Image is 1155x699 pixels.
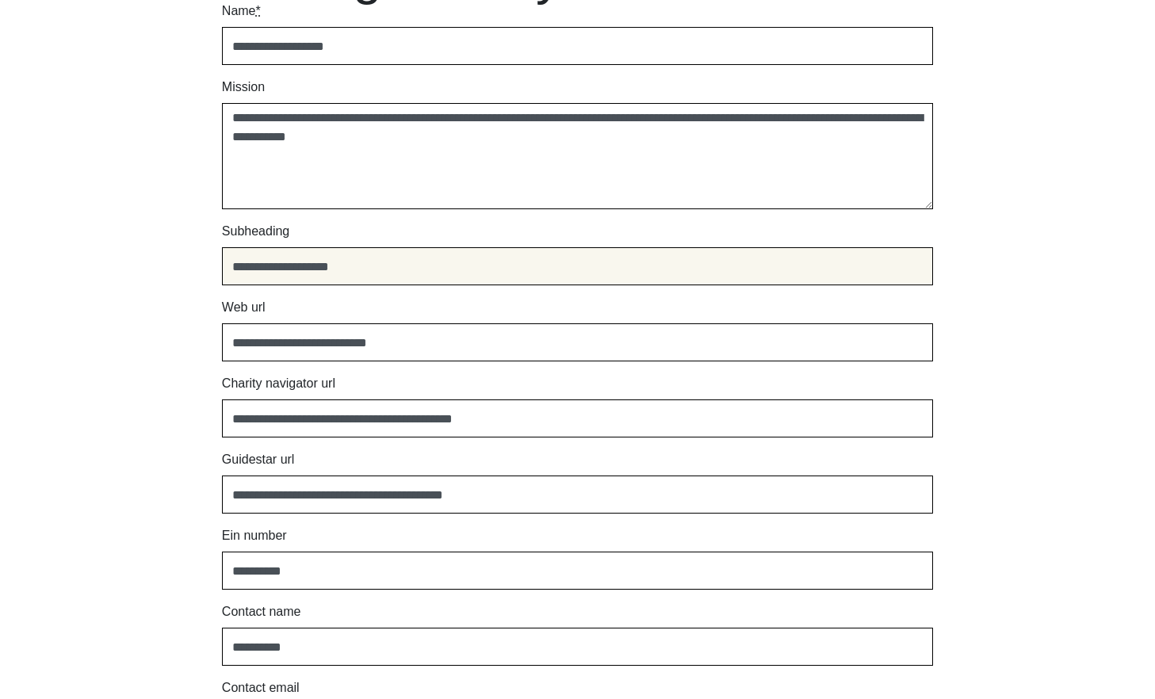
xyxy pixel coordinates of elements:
label: Ein number [222,526,287,545]
label: Contact name [222,602,301,621]
label: Guidestar url [222,450,295,469]
label: Mission [222,78,265,97]
label: Web url [222,298,266,317]
label: Name [222,2,261,21]
abbr: required [256,4,261,17]
label: Charity navigator url [222,374,335,393]
label: Contact email [222,678,300,697]
label: Subheading [222,222,289,241]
